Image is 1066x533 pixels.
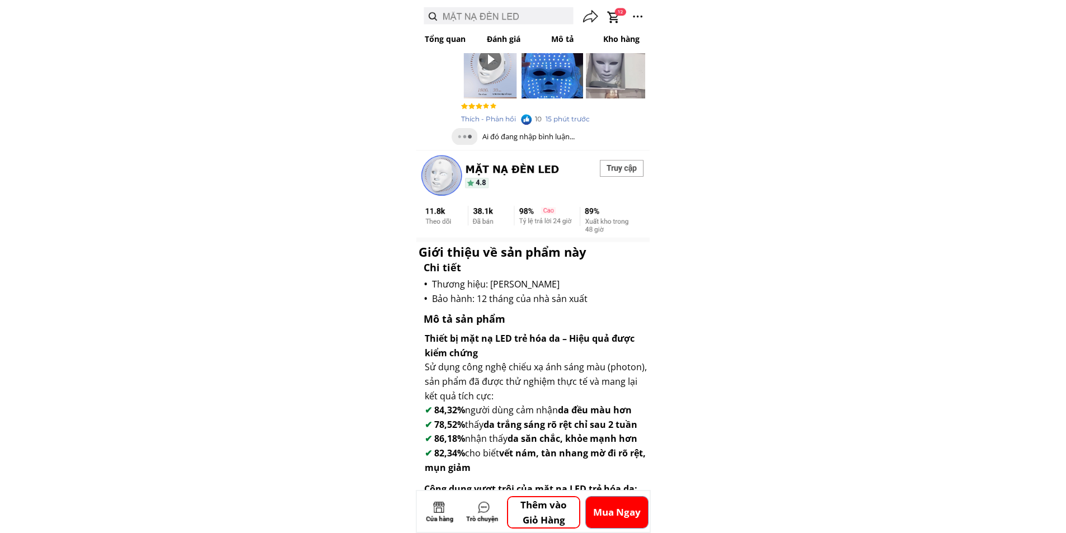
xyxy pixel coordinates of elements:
[424,260,647,276] h3: Chi tiết
[424,311,647,327] h3: Mô tả sản phẩm
[465,447,499,459] span: cho biết
[416,418,647,432] li: 78,52% da trắng sáng rõ rệt chỉ sau 2 tuần
[416,432,647,446] li: 86,18% da săn chắc, khỏe mạnh hơn
[475,29,533,50] p: Đánh giá
[465,404,558,416] span: người dùng cảm nhận
[425,418,432,431] span: ✔
[461,115,553,123] div: Thích - Phản hồi
[592,29,651,50] p: Kho hàng
[546,115,637,123] div: 15 phút trước
[482,131,612,143] div: Ai đó đang nhập bình luận...
[586,497,648,528] p: Mua Ngay
[425,447,432,459] span: ✔
[416,332,647,360] li: Thiết bị mặt nạ LED trẻ hóa da – Hiệu quả được kiểm chứng
[508,497,579,527] p: Thêm vào Giỏ Hàng
[416,446,647,475] li: 82,34% vết nám, tàn nhang mờ đi rõ rệt, mụn giảm
[425,432,432,445] span: ✔
[465,418,483,431] span: thấy
[419,242,642,262] h3: Giới thiệu về sản phẩm này
[425,404,432,416] span: ✔
[425,361,647,402] span: Sử dụng công nghệ chiếu xạ ánh sáng màu (photon), sản phẩm đã được thử nghiệm thực tế và mang lại...
[424,277,591,292] li: Thương hiệu: [PERSON_NAME]
[424,292,591,306] li: Bảo hành: 12 tháng của nhà sản xuất
[416,482,647,497] li: Công dụng vượt trội của mặt nạ LED trẻ hóa da:
[416,29,475,50] p: Tổng quan
[416,403,647,418] li: 84,32% da đều màu hơn
[533,29,591,50] p: Mô tả
[465,432,508,445] span: nhận thấy
[535,115,562,123] div: 10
